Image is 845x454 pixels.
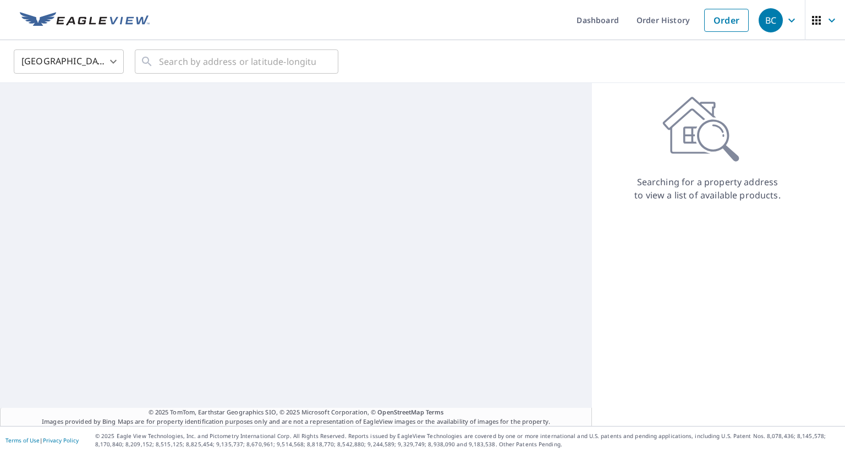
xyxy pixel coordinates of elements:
span: © 2025 TomTom, Earthstar Geographics SIO, © 2025 Microsoft Corporation, © [149,408,444,417]
a: Privacy Policy [43,436,79,444]
img: EV Logo [20,12,150,29]
a: Order [704,9,749,32]
a: Terms [426,408,444,416]
div: BC [759,8,783,32]
p: | [6,437,79,444]
a: Terms of Use [6,436,40,444]
p: © 2025 Eagle View Technologies, Inc. and Pictometry International Corp. All Rights Reserved. Repo... [95,432,839,449]
p: Searching for a property address to view a list of available products. [634,175,781,202]
a: OpenStreetMap [377,408,424,416]
div: [GEOGRAPHIC_DATA] [14,46,124,77]
input: Search by address or latitude-longitude [159,46,316,77]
